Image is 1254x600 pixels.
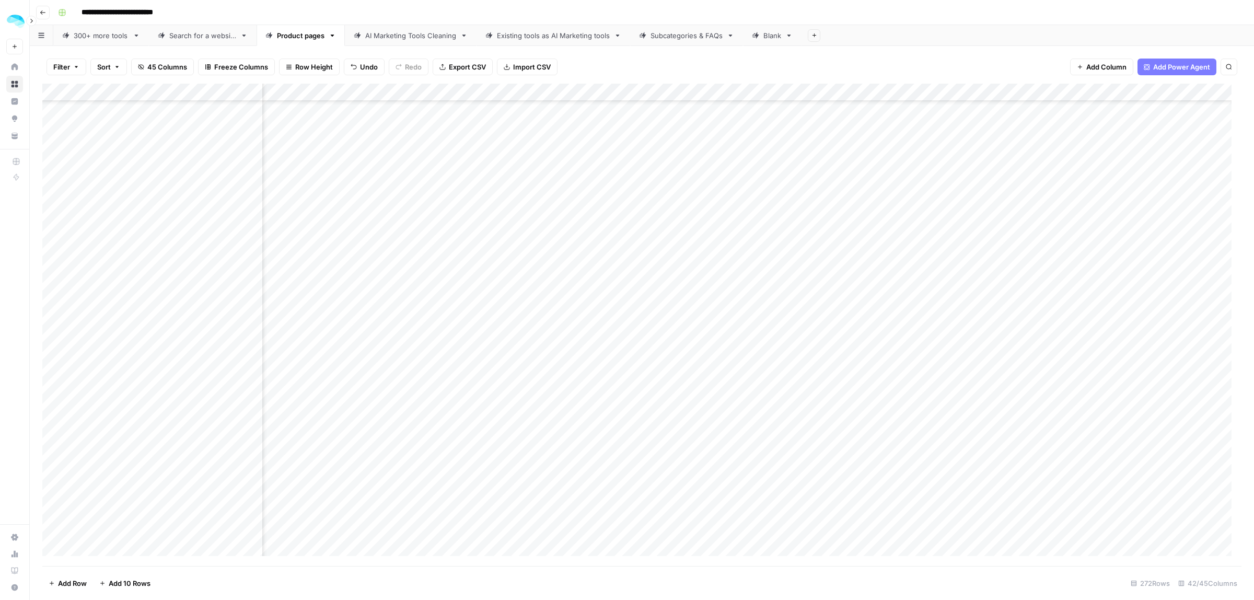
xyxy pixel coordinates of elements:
span: Sort [97,62,111,72]
a: Browse [6,76,23,93]
a: Home [6,59,23,75]
button: Redo [389,59,428,75]
button: 45 Columns [131,59,194,75]
span: Export CSV [449,62,486,72]
button: Workspace: ColdiQ [6,8,23,34]
a: Subcategories & FAQs [630,25,743,46]
a: Product pages [257,25,345,46]
div: 300+ more tools [74,30,129,41]
div: Blank [763,30,781,41]
span: Freeze Columns [214,62,268,72]
a: AI Marketing Tools Cleaning [345,25,477,46]
a: Search for a website [149,25,257,46]
div: AI Marketing Tools Cleaning [365,30,456,41]
button: Add Row [42,575,93,592]
span: Undo [360,62,378,72]
a: Blank [743,25,802,46]
button: Undo [344,59,385,75]
span: Redo [405,62,422,72]
span: 45 Columns [147,62,187,72]
a: Usage [6,546,23,562]
a: Existing tools as AI Marketing tools [477,25,630,46]
button: Sort [90,59,127,75]
a: Your Data [6,128,23,144]
button: Import CSV [497,59,558,75]
img: ColdiQ Logo [6,12,25,31]
span: Add Column [1086,62,1127,72]
button: Help + Support [6,579,23,596]
a: Insights [6,93,23,110]
button: Add Power Agent [1137,59,1216,75]
a: 300+ more tools [53,25,149,46]
button: Export CSV [433,59,493,75]
a: Settings [6,529,23,546]
a: Opportunities [6,110,23,127]
div: Subcategories & FAQs [651,30,723,41]
span: Import CSV [513,62,551,72]
a: Learning Hub [6,562,23,579]
button: Add 10 Rows [93,575,157,592]
button: Filter [47,59,86,75]
div: Product pages [277,30,324,41]
span: Add 10 Rows [109,578,150,589]
span: Filter [53,62,70,72]
span: Add Power Agent [1153,62,1210,72]
button: Freeze Columns [198,59,275,75]
div: 272 Rows [1127,575,1174,592]
span: Add Row [58,578,87,589]
button: Row Height [279,59,340,75]
div: Existing tools as AI Marketing tools [497,30,610,41]
div: Search for a website [169,30,236,41]
span: Row Height [295,62,333,72]
button: Add Column [1070,59,1133,75]
div: 42/45 Columns [1174,575,1241,592]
